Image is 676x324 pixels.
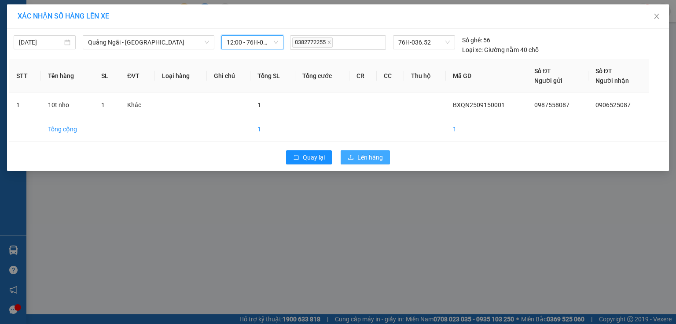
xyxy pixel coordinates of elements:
span: 0906525087 [595,101,631,108]
span: Loại xe: [462,45,483,55]
span: close [327,40,331,45]
th: SL [94,59,120,93]
span: Quảng Ngãi - Vũng Tàu [88,36,209,49]
th: Tổng cước [295,59,349,93]
button: Close [644,4,669,29]
th: Loại hàng [155,59,206,93]
th: Ghi chú [207,59,250,93]
th: Tổng SL [250,59,296,93]
span: Số ĐT [595,67,612,74]
td: 1 [250,117,296,142]
th: STT [9,59,41,93]
th: Thu hộ [404,59,446,93]
span: 0987558087 [534,101,569,108]
button: rollbackQuay lại [286,150,332,164]
span: Số ghế: [462,35,482,45]
td: 10t nho [41,93,94,117]
span: Người gửi [534,77,562,84]
span: Người nhận [595,77,629,84]
td: Khác [120,93,155,117]
span: BXQN2509150001 [453,101,505,108]
th: CR [349,59,377,93]
span: Số ĐT [534,67,551,74]
span: 1 [257,101,261,108]
td: Tổng cộng [41,117,94,142]
input: 15/09/2025 [19,37,62,47]
span: close [653,13,660,20]
th: CC [377,59,404,93]
span: 76H-036.52 [398,36,449,49]
th: ĐVT [120,59,155,93]
span: XÁC NHẬN SỐ HÀNG LÊN XE [18,12,109,20]
button: uploadLên hàng [341,150,390,164]
span: 1 [101,101,105,108]
span: 0382772255 [292,37,333,48]
td: 1 [446,117,528,142]
div: Giường nằm 40 chỗ [462,45,539,55]
td: 1 [9,93,41,117]
th: Mã GD [446,59,528,93]
span: down [204,40,209,45]
span: rollback [293,154,299,161]
span: Quay lại [303,153,325,162]
span: Lên hàng [357,153,383,162]
div: 56 [462,35,490,45]
th: Tên hàng [41,59,94,93]
span: 12:00 - 76H-036.52 [227,36,278,49]
span: upload [348,154,354,161]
